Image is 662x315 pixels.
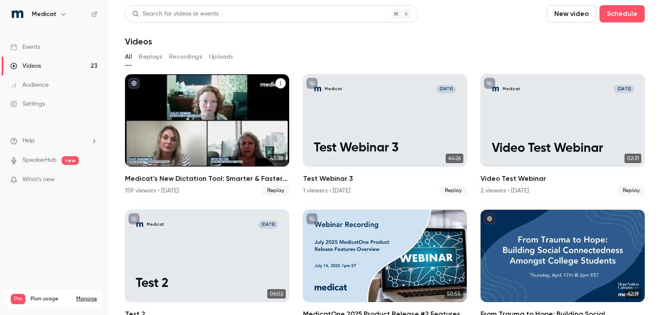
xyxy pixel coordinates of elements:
[136,277,278,291] p: Test 2
[22,136,35,145] span: Help
[262,186,289,196] span: Replay
[10,62,41,70] div: Videos
[303,173,467,184] h2: Test Webinar 3
[303,186,350,195] div: 1 viewers • [DATE]
[32,10,56,19] h6: Medicat
[10,136,97,145] li: help-dropdown-opener
[209,50,233,64] button: Uploads
[314,85,322,93] img: Test Webinar 3
[303,74,467,196] a: Test Webinar 3Medicat[DATE]Test Webinar 344:26Test Webinar 31 viewers • [DATE]Replay
[492,85,500,93] img: Video Test Webinar
[258,220,278,229] span: [DATE]
[125,74,289,196] a: 45:38Medicat's New Dictation Tool: Smarter & Faster Clinical Documentation159 viewers • [DATE]Replay
[62,156,79,165] span: new
[10,81,49,89] div: Audience
[303,74,467,196] li: Test Webinar 3
[306,213,318,224] button: unpublished
[125,186,179,195] div: 159 viewers • [DATE]
[481,74,645,196] li: Video Test Webinar
[625,154,641,163] span: 02:31
[10,100,45,108] div: Settings
[139,50,162,64] button: Replays
[503,86,520,92] p: Medicat
[481,74,645,196] a: Video Test WebinarMedicat[DATE]Video Test Webinar02:31Video Test Webinar2 viewers • [DATE]Replay
[125,50,132,64] button: All
[314,141,456,156] p: Test Webinar 3
[11,7,25,21] img: Medicat
[147,222,164,227] p: Medicat
[267,289,286,299] span: 06:02
[169,50,202,64] button: Recordings
[22,175,55,184] span: What's new
[547,5,596,22] button: New video
[481,173,645,184] h2: Video Test Webinar
[325,86,342,92] p: Medicat
[614,85,634,93] span: [DATE]
[306,78,318,89] button: unpublished
[484,213,495,224] button: published
[125,36,152,47] h1: Videos
[76,296,97,302] a: Manage
[132,9,219,19] div: Search for videos or events
[10,43,40,51] div: Events
[600,5,645,22] button: Schedule
[128,213,140,224] button: unpublished
[125,5,645,310] section: Videos
[31,296,71,302] span: Plan usage
[440,186,467,196] span: Replay
[125,74,289,196] li: Medicat's New Dictation Tool: Smarter & Faster Clinical Documentation
[446,154,463,163] span: 44:26
[136,220,144,229] img: Test 2
[625,289,641,299] span: 42:19
[268,154,286,163] span: 45:38
[128,78,140,89] button: published
[11,294,25,304] span: Pro
[492,141,634,156] p: Video Test Webinar
[618,186,645,196] span: Replay
[436,85,456,93] span: [DATE]
[87,176,97,184] iframe: Noticeable Trigger
[444,289,463,299] span: 50:55
[125,173,289,184] h2: Medicat's New Dictation Tool: Smarter & Faster Clinical Documentation
[22,156,56,165] a: SpeakerHub
[484,78,495,89] button: unpublished
[481,186,529,195] div: 2 viewers • [DATE]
